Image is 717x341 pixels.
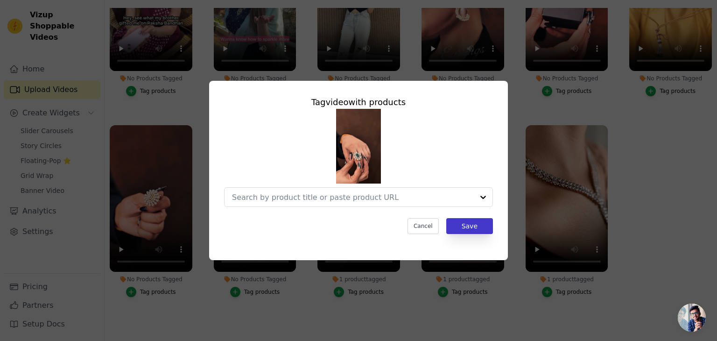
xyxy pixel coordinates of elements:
[678,304,706,332] a: Open chat
[408,218,439,234] button: Cancel
[336,109,381,184] img: vizup-images-ac75.png
[224,96,493,109] div: Tag video with products
[446,218,493,234] button: Save
[232,193,474,202] input: Search by product title or paste product URL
